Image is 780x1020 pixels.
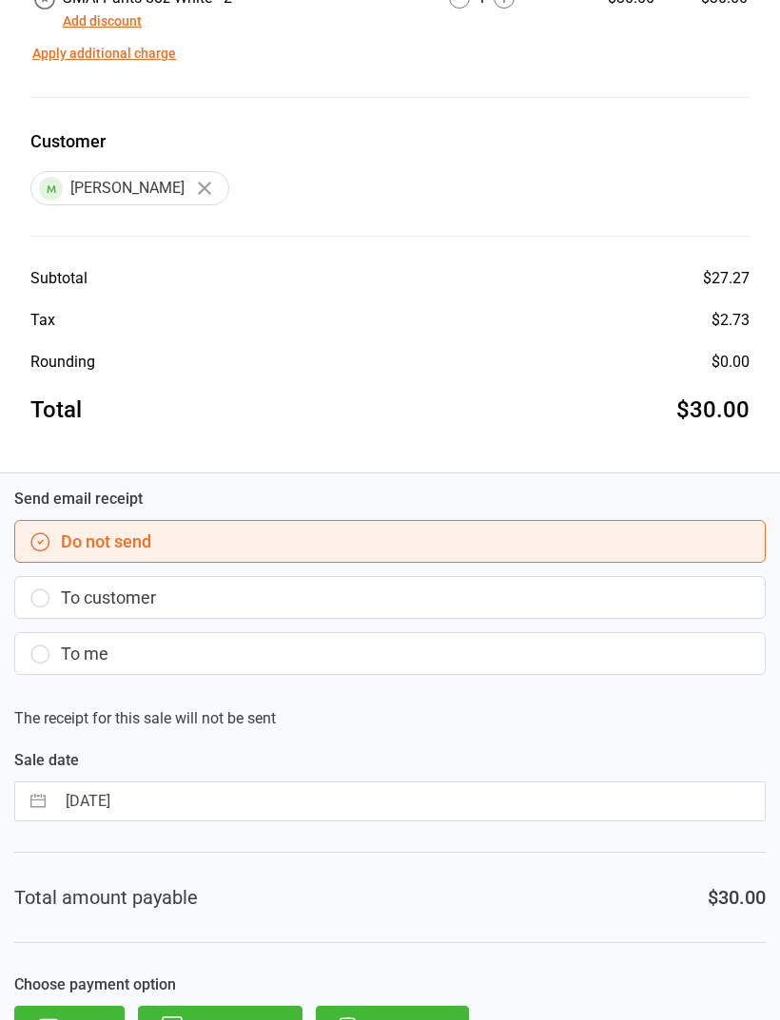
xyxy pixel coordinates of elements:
button: Do not send [14,520,766,563]
div: $27.27 [703,267,750,290]
div: [PERSON_NAME] [30,171,229,205]
label: Customer [30,128,750,154]
div: Tax [30,309,55,332]
div: Total [30,393,82,427]
label: Choose payment option [14,973,766,996]
div: Rounding [30,351,95,374]
div: $2.73 [712,309,750,332]
div: The receipt for this sale will not be sent [14,488,766,730]
button: To me [14,632,766,675]
div: $30.00 [708,883,766,912]
button: Add discount [63,11,142,31]
label: Send email receipt [14,488,766,510]
button: To customer [14,576,766,619]
label: Sale date [14,749,766,772]
button: Apply additional charge [32,44,176,64]
div: Subtotal [30,267,88,290]
div: Total amount payable [14,883,198,912]
div: $0.00 [712,351,750,374]
div: $30.00 [676,393,750,427]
